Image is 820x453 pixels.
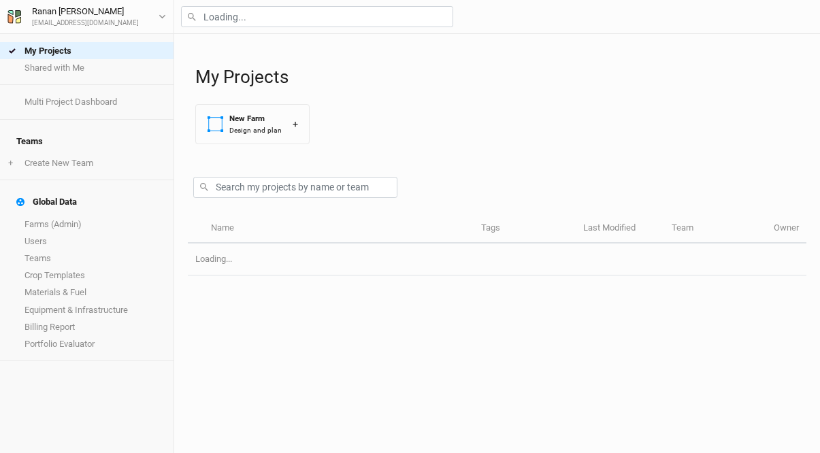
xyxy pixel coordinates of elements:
[32,5,139,18] div: Ranan [PERSON_NAME]
[32,18,139,29] div: [EMAIL_ADDRESS][DOMAIN_NAME]
[16,197,77,207] div: Global Data
[474,214,576,244] th: Tags
[195,67,806,88] h1: My Projects
[229,125,282,135] div: Design and plan
[8,128,165,155] h4: Teams
[293,117,298,131] div: +
[576,214,664,244] th: Last Modified
[203,214,473,244] th: Name
[8,158,13,169] span: +
[195,104,310,144] button: New FarmDesign and plan+
[193,177,397,198] input: Search my projects by name or team
[664,214,766,244] th: Team
[7,4,167,29] button: Ranan [PERSON_NAME][EMAIL_ADDRESS][DOMAIN_NAME]
[188,244,806,275] td: Loading...
[229,113,282,124] div: New Farm
[181,6,453,27] input: Loading...
[766,214,806,244] th: Owner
